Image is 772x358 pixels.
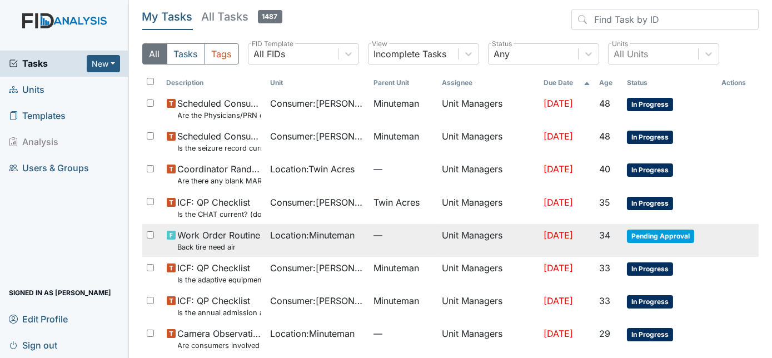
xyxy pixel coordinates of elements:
[627,295,673,309] span: In Progress
[494,47,510,61] div: Any
[202,9,282,24] h5: All Tasks
[270,261,365,275] span: Consumer : [PERSON_NAME][GEOGRAPHIC_DATA]
[544,197,573,208] span: [DATE]
[178,327,261,351] span: Camera Observation Are consumers involved in Active Treatment?
[270,97,365,110] span: Consumer : [PERSON_NAME]
[437,191,539,224] td: Unit Managers
[178,97,261,121] span: Scheduled Consumer Chart Review Are the Physicians/PRN orders updated every 90 days?
[178,242,261,252] small: Back tire need air
[142,43,167,64] button: All
[599,197,610,208] span: 35
[254,47,286,61] div: All FIDs
[9,284,111,301] span: Signed in as [PERSON_NAME]
[142,9,193,24] h5: My Tasks
[9,336,57,354] span: Sign out
[437,322,539,355] td: Unit Managers
[599,98,610,109] span: 48
[627,262,673,276] span: In Progress
[544,98,573,109] span: [DATE]
[162,73,266,92] th: Toggle SortBy
[627,98,673,111] span: In Progress
[373,294,419,307] span: Minuteman
[9,310,68,327] span: Edit Profile
[373,228,433,242] span: —
[373,130,419,143] span: Minuteman
[437,224,539,257] td: Unit Managers
[9,160,89,177] span: Users & Groups
[571,9,759,30] input: Find Task by ID
[258,10,282,23] span: 1487
[178,196,261,220] span: ICF: QP Checklist Is the CHAT current? (document the date in the comment section)
[87,55,120,72] button: New
[544,328,573,339] span: [DATE]
[167,43,205,64] button: Tasks
[270,130,365,143] span: Consumer : [PERSON_NAME]
[437,73,539,92] th: Assignee
[178,143,261,153] small: Is the seizure record current?
[622,73,717,92] th: Toggle SortBy
[599,230,610,241] span: 34
[544,131,573,142] span: [DATE]
[178,228,261,252] span: Work Order Routine Back tire need air
[270,294,365,307] span: Consumer : [PERSON_NAME][GEOGRAPHIC_DATA]
[373,196,420,209] span: Twin Acres
[178,130,261,153] span: Scheduled Consumer Chart Review Is the seizure record current?
[178,340,261,351] small: Are consumers involved in Active Treatment?
[614,47,649,61] div: All Units
[373,261,419,275] span: Minuteman
[373,97,419,110] span: Minuteman
[544,163,573,175] span: [DATE]
[373,162,433,176] span: —
[369,73,437,92] th: Toggle SortBy
[178,275,261,285] small: Is the adaptive equipment consent current? (document the date in the comment section)
[178,261,261,285] span: ICF: QP Checklist Is the adaptive equipment consent current? (document the date in the comment se...
[437,125,539,158] td: Unit Managers
[437,290,539,322] td: Unit Managers
[627,328,673,341] span: In Progress
[717,73,759,92] th: Actions
[627,163,673,177] span: In Progress
[627,197,673,210] span: In Progress
[266,73,369,92] th: Toggle SortBy
[544,295,573,306] span: [DATE]
[539,73,595,92] th: Toggle SortBy
[627,131,673,144] span: In Progress
[544,262,573,274] span: [DATE]
[270,327,355,340] span: Location : Minuteman
[270,196,365,209] span: Consumer : [PERSON_NAME]
[270,228,355,242] span: Location : Minuteman
[178,110,261,121] small: Are the Physicians/PRN orders updated every 90 days?
[142,43,239,64] div: Type filter
[178,307,261,318] small: Is the annual admission agreement current? (document the date in the comment section)
[9,81,44,98] span: Units
[178,209,261,220] small: Is the CHAT current? (document the date in the comment section)
[178,294,261,318] span: ICF: QP Checklist Is the annual admission agreement current? (document the date in the comment se...
[270,162,355,176] span: Location : Twin Acres
[627,230,694,243] span: Pending Approval
[437,257,539,290] td: Unit Managers
[599,163,610,175] span: 40
[178,162,261,186] span: Coordinator Random Are there any blank MAR"s
[147,78,154,85] input: Toggle All Rows Selected
[544,230,573,241] span: [DATE]
[599,131,610,142] span: 48
[599,262,610,274] span: 33
[595,73,622,92] th: Toggle SortBy
[599,295,610,306] span: 33
[9,107,66,125] span: Templates
[599,328,610,339] span: 29
[205,43,239,64] button: Tags
[437,158,539,191] td: Unit Managers
[373,327,433,340] span: —
[374,47,447,61] div: Incomplete Tasks
[178,176,261,186] small: Are there any blank MAR"s
[437,92,539,125] td: Unit Managers
[9,57,87,70] a: Tasks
